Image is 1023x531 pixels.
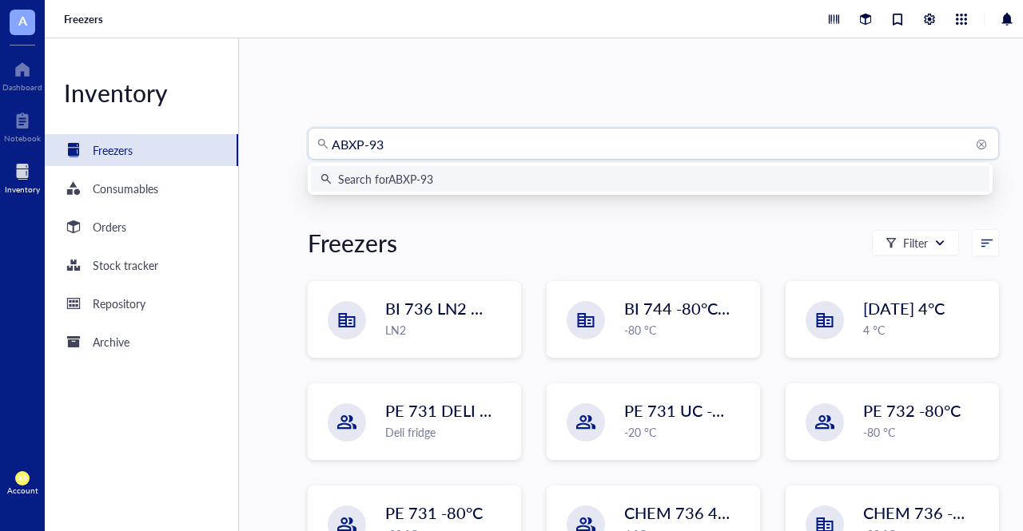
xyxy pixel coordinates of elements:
[338,170,433,188] div: Search for ABXP-93
[7,485,38,495] div: Account
[308,227,397,259] div: Freezers
[5,159,40,194] a: Inventory
[385,399,500,422] span: PE 731 DELI 4C
[624,297,776,319] span: BI 744 -80°C [in vivo]
[903,234,928,252] div: Filter
[624,501,734,524] span: CHEM 736 4°C
[18,474,26,481] span: AR
[863,501,989,524] span: CHEM 736 -80°C
[863,423,989,441] div: -80 °C
[45,211,238,243] a: Orders
[64,12,106,26] a: Freezers
[863,297,945,319] span: [DATE] 4°C
[18,10,27,30] span: A
[863,399,961,422] span: PE 732 -80°C
[4,108,41,143] a: Notebook
[45,326,238,358] a: Archive
[385,297,511,319] span: BI 736 LN2 Chest
[863,321,989,339] div: 4 °C
[385,423,511,441] div: Deli fridge
[93,295,145,312] div: Repository
[45,287,238,319] a: Repository
[93,141,133,159] div: Freezers
[45,172,238,204] a: Consumables
[4,133,41,143] div: Notebook
[2,82,42,92] div: Dashboard
[45,77,238,109] div: Inventory
[93,218,126,236] div: Orders
[93,180,158,197] div: Consumables
[45,134,238,166] a: Freezers
[93,333,129,351] div: Archive
[385,321,511,339] div: LN2
[624,321,750,339] div: -80 °C
[624,423,750,441] div: -20 °C
[93,256,158,274] div: Stock tracker
[2,57,42,92] a: Dashboard
[5,184,40,194] div: Inventory
[45,249,238,281] a: Stock tracker
[624,399,748,422] span: PE 731 UC -20°C
[385,501,483,524] span: PE 731 -80°C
